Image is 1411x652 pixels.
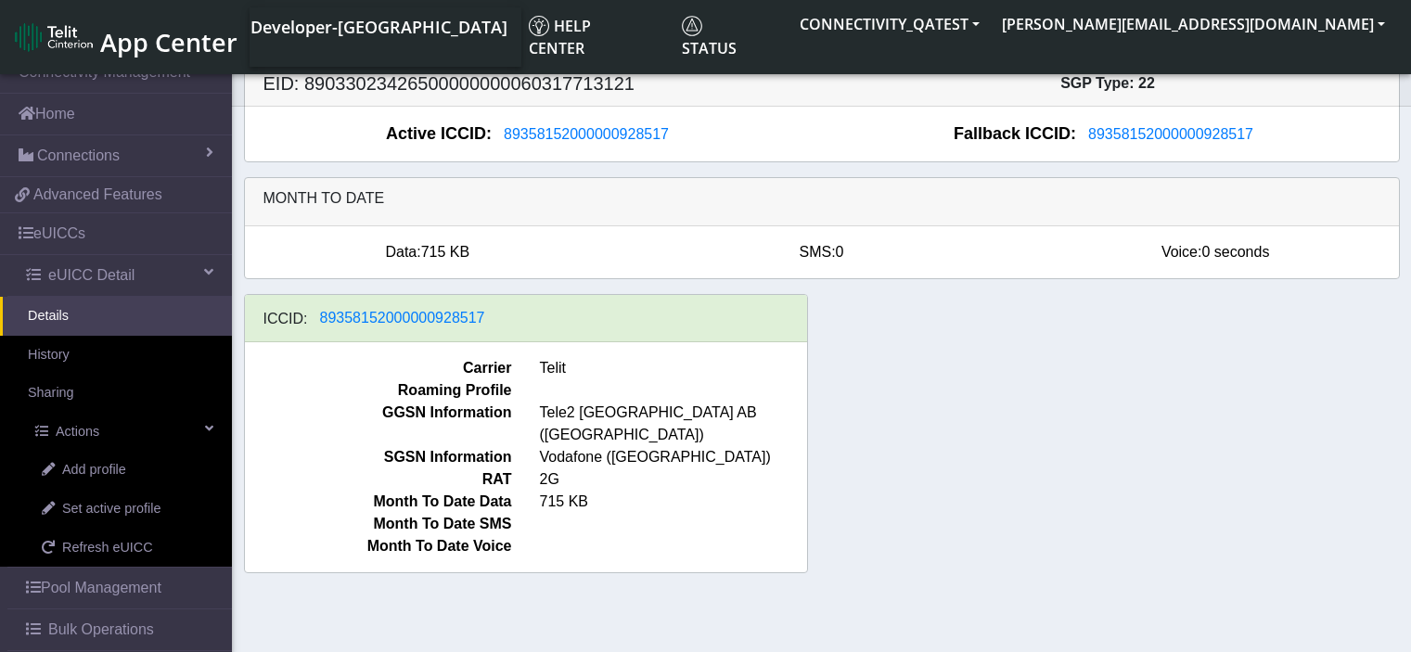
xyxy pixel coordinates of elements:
[231,402,526,446] span: GGSN Information
[231,491,526,513] span: Month To Date Data
[7,568,232,608] a: Pool Management
[521,7,674,67] a: Help center
[7,413,232,452] a: Actions
[263,189,1380,207] h6: Month to date
[836,244,844,260] span: 0
[14,529,232,568] a: Refresh eUICC
[250,7,507,45] a: Your current platform instance
[33,184,162,206] span: Advanced Features
[385,244,420,260] span: Data:
[263,310,308,327] h6: ICCID:
[14,451,232,490] a: Add profile
[526,402,821,446] span: Tele2 [GEOGRAPHIC_DATA] AB ([GEOGRAPHIC_DATA])
[1060,75,1155,91] span: SGP Type: 22
[526,468,821,491] span: 2G
[231,446,526,468] span: SGSN Information
[386,121,492,147] span: Active ICCID:
[37,145,120,167] span: Connections
[56,422,99,442] span: Actions
[250,16,507,38] span: Developer-[GEOGRAPHIC_DATA]
[529,16,591,58] span: Help center
[231,535,526,557] span: Month To Date Voice
[526,446,821,468] span: Vodafone ([GEOGRAPHIC_DATA])
[320,310,485,326] span: 89358152000000928517
[492,122,681,147] button: 89358152000000928517
[799,244,835,260] span: SMS:
[48,264,135,287] span: eUICC Detail
[526,357,821,379] span: Telit
[529,16,549,36] img: knowledge.svg
[7,255,232,296] a: eUICC Detail
[682,16,737,58] span: Status
[15,22,93,52] img: logo-telit-cinterion-gw-new.png
[504,126,669,142] span: 89358152000000928517
[789,7,991,41] button: CONNECTIVITY_QATEST
[250,72,822,95] h5: EID: 89033023426500000000060317713121
[231,468,526,491] span: RAT
[421,244,469,260] span: 715 KB
[674,7,789,67] a: Status
[62,460,126,480] span: Add profile
[526,491,821,513] span: 715 KB
[14,490,232,529] a: Set active profile
[231,379,526,402] span: Roaming Profile
[231,513,526,535] span: Month To Date SMS
[48,619,154,641] span: Bulk Operations
[1076,122,1265,147] button: 89358152000000928517
[954,121,1076,147] span: Fallback ICCID:
[62,499,160,519] span: Set active profile
[308,306,497,330] button: 89358152000000928517
[15,18,235,58] a: App Center
[62,538,153,558] span: Refresh eUICC
[1088,126,1253,142] span: 89358152000000928517
[1201,244,1269,260] span: 0 seconds
[231,357,526,379] span: Carrier
[682,16,702,36] img: status.svg
[7,609,232,650] a: Bulk Operations
[100,25,237,59] span: App Center
[991,7,1396,41] button: [PERSON_NAME][EMAIL_ADDRESS][DOMAIN_NAME]
[1161,244,1202,260] span: Voice:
